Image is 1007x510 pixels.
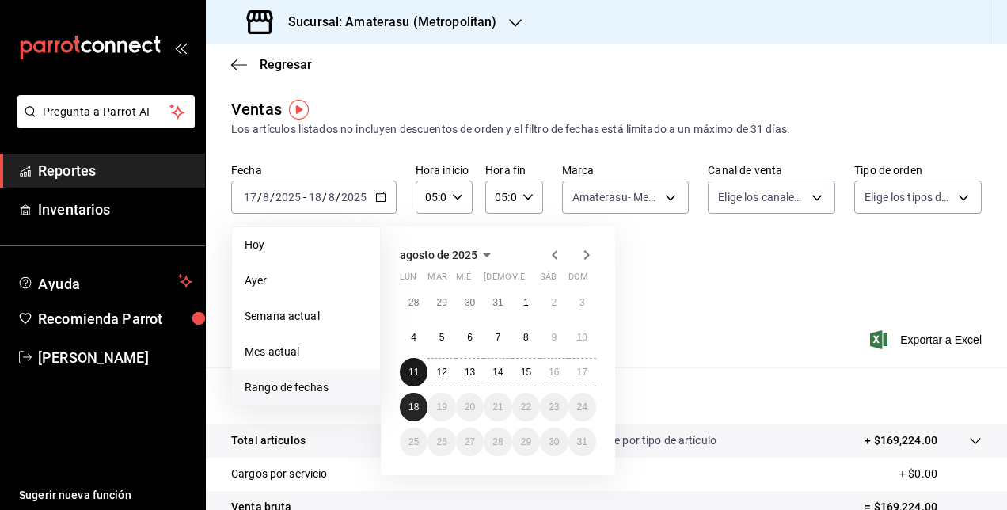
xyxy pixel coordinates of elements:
[411,332,416,343] abbr: 4 de agosto de 2025
[456,323,484,352] button: 6 de agosto de 2025
[718,189,806,205] span: Elige los canales de venta
[408,402,419,413] abbr: 18 de agosto de 2025
[484,393,511,421] button: 21 de agosto de 2025
[577,402,587,413] abbr: 24 de agosto de 2025
[549,402,559,413] abbr: 23 de agosto de 2025
[568,428,596,456] button: 31 de agosto de 2025
[540,288,568,317] button: 2 de agosto de 2025
[492,297,503,308] abbr: 31 de julio de 2025
[231,121,982,138] div: Los artículos listados no incluyen descuentos de orden y el filtro de fechas está limitado a un m...
[540,393,568,421] button: 23 de agosto de 2025
[439,332,445,343] abbr: 5 de agosto de 2025
[231,97,282,121] div: Ventas
[400,272,416,288] abbr: lunes
[512,358,540,386] button: 15 de agosto de 2025
[38,272,172,291] span: Ayuda
[243,191,257,204] input: --
[577,436,587,447] abbr: 31 de agosto de 2025
[568,272,588,288] abbr: domingo
[174,41,187,54] button: open_drawer_menu
[485,165,542,176] label: Hora fin
[864,432,937,449] p: + $169,224.00
[400,288,427,317] button: 28 de julio de 2025
[551,297,557,308] abbr: 2 de agosto de 2025
[245,379,367,396] span: Rango de fechas
[568,323,596,352] button: 10 de agosto de 2025
[400,245,496,265] button: agosto de 2025
[275,191,302,204] input: ----
[38,347,192,368] span: [PERSON_NAME]
[521,402,531,413] abbr: 22 de agosto de 2025
[231,165,397,176] label: Fecha
[427,428,455,456] button: 26 de agosto de 2025
[465,436,475,447] abbr: 27 de agosto de 2025
[540,428,568,456] button: 30 de agosto de 2025
[245,237,367,253] span: Hoy
[231,466,328,482] p: Cargos por servicio
[540,358,568,386] button: 16 de agosto de 2025
[465,297,475,308] abbr: 30 de julio de 2025
[436,367,446,378] abbr: 12 de agosto de 2025
[512,323,540,352] button: 8 de agosto de 2025
[496,332,501,343] abbr: 7 de agosto de 2025
[245,308,367,325] span: Semana actual
[11,115,195,131] a: Pregunta a Parrot AI
[492,402,503,413] abbr: 21 de agosto de 2025
[289,100,309,120] img: Tooltip marker
[17,95,195,128] button: Pregunta a Parrot AI
[512,288,540,317] button: 1 de agosto de 2025
[492,436,503,447] abbr: 28 de agosto de 2025
[512,393,540,421] button: 22 de agosto de 2025
[549,367,559,378] abbr: 16 de agosto de 2025
[873,330,982,349] button: Exportar a Excel
[340,191,367,204] input: ----
[427,393,455,421] button: 19 de agosto de 2025
[43,104,170,120] span: Pregunta a Parrot AI
[19,487,192,504] span: Sugerir nueva función
[456,393,484,421] button: 20 de agosto de 2025
[467,332,473,343] abbr: 6 de agosto de 2025
[260,57,312,72] span: Regresar
[427,323,455,352] button: 5 de agosto de 2025
[484,428,511,456] button: 28 de agosto de 2025
[899,466,982,482] p: + $0.00
[465,402,475,413] abbr: 20 de agosto de 2025
[408,297,419,308] abbr: 28 de julio de 2025
[275,13,496,32] h3: Sucursal: Amaterasu (Metropolitan)
[512,428,540,456] button: 29 de agosto de 2025
[456,358,484,386] button: 13 de agosto de 2025
[579,297,585,308] abbr: 3 de agosto de 2025
[400,358,427,386] button: 11 de agosto de 2025
[427,358,455,386] button: 12 de agosto de 2025
[465,367,475,378] abbr: 13 de agosto de 2025
[436,436,446,447] abbr: 26 de agosto de 2025
[400,428,427,456] button: 25 de agosto de 2025
[262,191,270,204] input: --
[568,358,596,386] button: 17 de agosto de 2025
[540,323,568,352] button: 9 de agosto de 2025
[328,191,336,204] input: --
[416,165,473,176] label: Hora inicio
[854,165,982,176] label: Tipo de orden
[521,436,531,447] abbr: 29 de agosto de 2025
[436,297,446,308] abbr: 29 de julio de 2025
[245,272,367,289] span: Ayer
[540,272,557,288] abbr: sábado
[257,191,262,204] span: /
[303,191,306,204] span: -
[549,436,559,447] abbr: 30 de agosto de 2025
[38,199,192,220] span: Inventarios
[577,367,587,378] abbr: 17 de agosto de 2025
[308,191,322,204] input: --
[523,297,529,308] abbr: 1 de agosto de 2025
[38,160,192,181] span: Reportes
[572,189,660,205] span: Amaterasu- Metropolitan
[408,367,419,378] abbr: 11 de agosto de 2025
[436,402,446,413] abbr: 19 de agosto de 2025
[492,367,503,378] abbr: 14 de agosto de 2025
[408,436,419,447] abbr: 25 de agosto de 2025
[38,308,192,329] span: Recomienda Parrot
[551,332,557,343] abbr: 9 de agosto de 2025
[245,344,367,360] span: Mes actual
